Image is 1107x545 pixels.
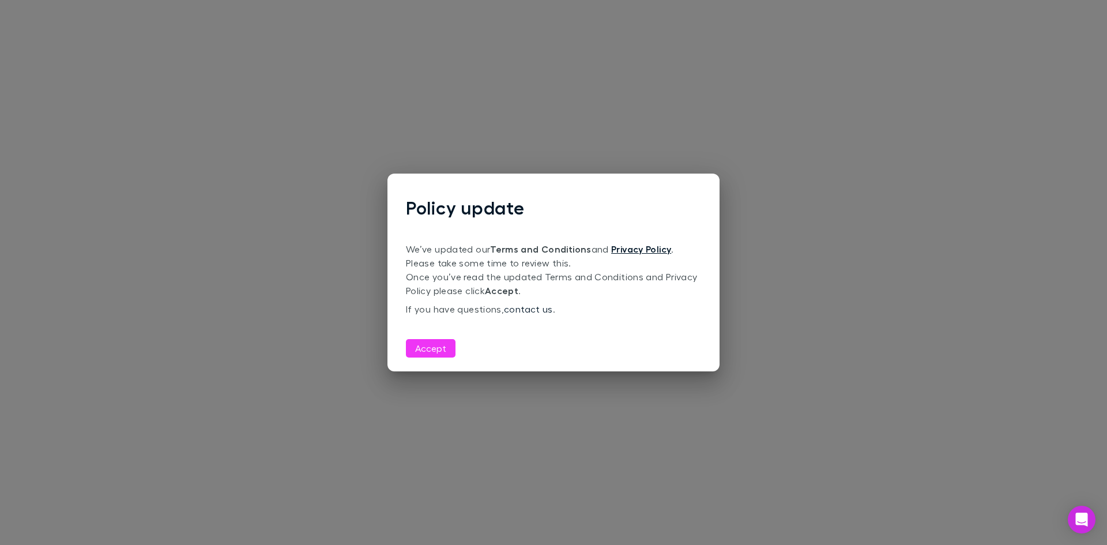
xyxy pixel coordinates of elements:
p: If you have questions, . [406,302,701,316]
a: contact us [504,303,553,314]
strong: Accept [485,285,518,296]
p: We’ve updated our and . Please take some time to review this. [406,242,701,270]
a: Terms and Conditions [490,243,591,255]
button: Accept [406,339,455,358]
div: Open Intercom Messenger [1068,506,1095,533]
p: Once you’ve read the updated Terms and Conditions and Privacy Policy please click . [406,270,701,298]
h1: Policy update [406,197,701,219]
a: Privacy Policy [611,243,671,255]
